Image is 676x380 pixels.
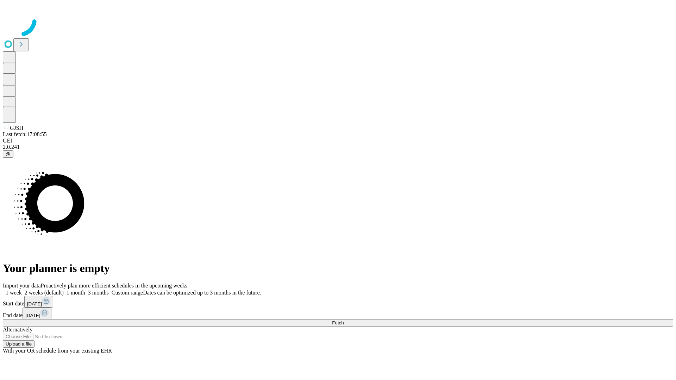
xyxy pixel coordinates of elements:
[6,290,22,296] span: 1 week
[3,262,673,275] h1: Your planner is empty
[143,290,261,296] span: Dates can be optimized up to 3 months in the future.
[3,150,13,158] button: @
[3,348,112,354] span: With your OR schedule from your existing EHR
[3,296,673,308] div: Start date
[3,340,35,348] button: Upload a file
[6,151,11,157] span: @
[3,283,41,289] span: Import your data
[88,290,109,296] span: 3 months
[25,313,40,318] span: [DATE]
[3,144,673,150] div: 2.0.241
[23,308,51,319] button: [DATE]
[24,296,53,308] button: [DATE]
[67,290,85,296] span: 1 month
[3,308,673,319] div: End date
[10,125,23,131] span: GJSH
[25,290,64,296] span: 2 weeks (default)
[3,131,47,137] span: Last fetch: 17:08:55
[112,290,143,296] span: Custom range
[41,283,189,289] span: Proactively plan more efficient schedules in the upcoming weeks.
[3,138,673,144] div: GEI
[332,320,344,325] span: Fetch
[3,319,673,327] button: Fetch
[3,327,32,332] span: Alternatively
[27,301,42,306] span: [DATE]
